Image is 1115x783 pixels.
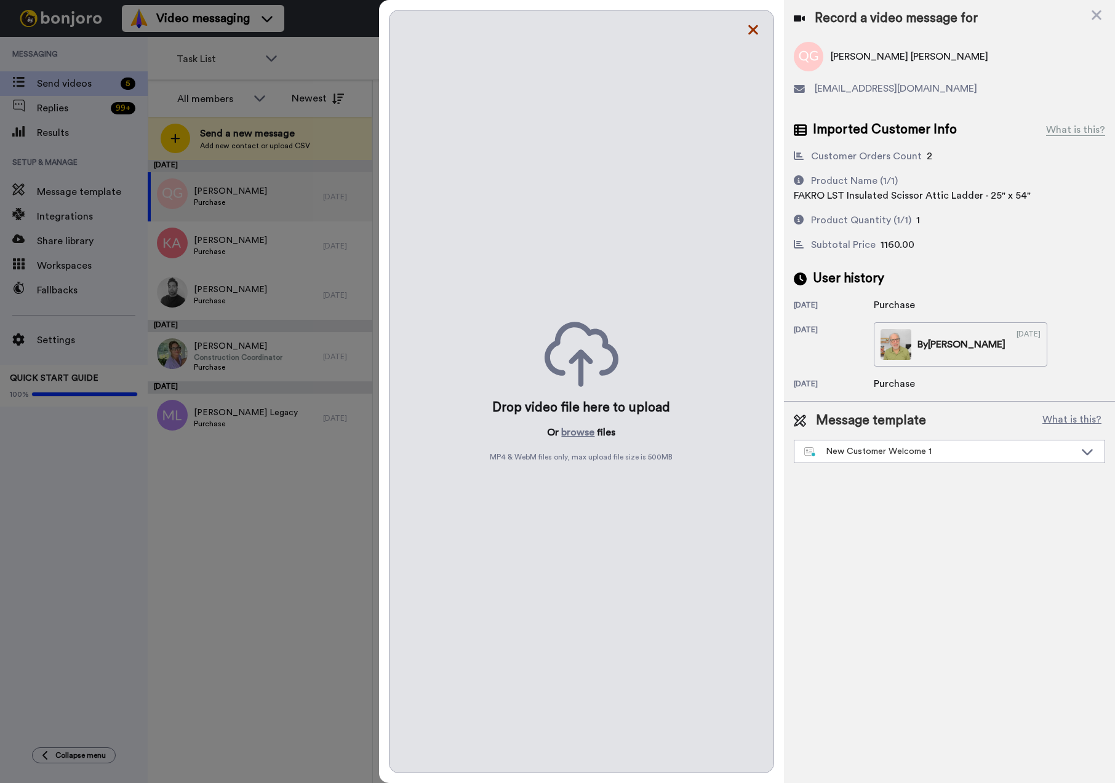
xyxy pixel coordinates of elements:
[492,399,670,416] div: Drop video file here to upload
[813,269,884,288] span: User history
[874,376,935,391] div: Purchase
[815,81,977,96] span: [EMAIL_ADDRESS][DOMAIN_NAME]
[811,149,922,164] div: Customer Orders Count
[813,121,957,139] span: Imported Customer Info
[874,298,935,312] div: Purchase
[1017,329,1041,360] div: [DATE]
[794,191,1031,201] span: FAKRO LST Insulated Scissor Attic Ladder - 25" x 54"
[794,379,874,391] div: [DATE]
[1046,122,1105,137] div: What is this?
[874,322,1047,367] a: By[PERSON_NAME][DATE]
[917,337,1005,352] div: By [PERSON_NAME]
[561,425,594,440] button: browse
[490,452,673,462] span: MP4 & WebM files only, max upload file size is 500 MB
[794,325,874,367] div: [DATE]
[811,213,911,228] div: Product Quantity (1/1)
[881,240,914,250] span: 1160.00
[804,447,816,457] img: nextgen-template.svg
[927,151,932,161] span: 2
[547,425,615,440] p: Or files
[804,445,1075,458] div: New Customer Welcome 1
[811,173,898,188] div: Product Name (1/1)
[794,300,874,312] div: [DATE]
[916,215,920,225] span: 1
[1039,411,1105,430] button: What is this?
[816,411,926,430] span: Message template
[811,237,876,252] div: Subtotal Price
[881,329,911,360] img: 675a67a9-abcd-427b-9110-ec3891efb08d-thumb.jpg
